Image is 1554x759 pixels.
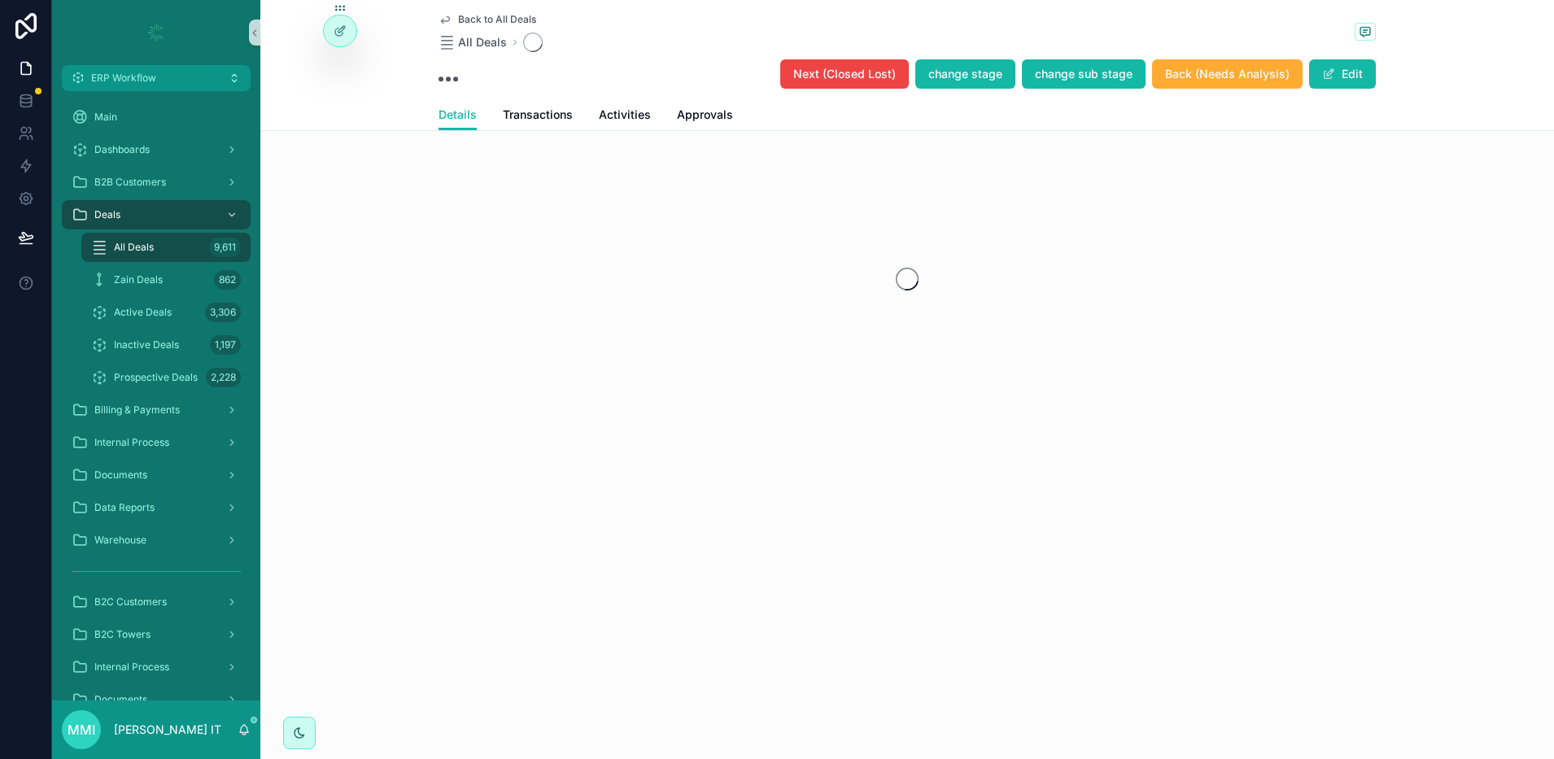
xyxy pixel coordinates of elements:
[114,241,154,254] span: All Deals
[439,100,477,131] a: Details
[81,363,251,392] a: Prospective Deals2,228
[62,395,251,425] a: Billing & Payments
[94,501,155,514] span: Data Reports
[214,270,241,290] div: 862
[81,298,251,327] a: Active Deals3,306
[928,66,1002,82] span: change stage
[81,233,251,262] a: All Deals9,611
[94,595,167,609] span: B2C Customers
[94,469,147,482] span: Documents
[114,371,198,384] span: Prospective Deals
[62,652,251,682] a: Internal Process
[439,13,536,26] a: Back to All Deals
[915,59,1015,89] button: change stage
[1035,66,1133,82] span: change sub stage
[1022,59,1146,89] button: change sub stage
[677,100,733,133] a: Approvals
[503,100,573,133] a: Transactions
[458,34,507,50] span: All Deals
[94,208,120,221] span: Deals
[94,436,169,449] span: Internal Process
[599,107,651,123] span: Activities
[599,100,651,133] a: Activities
[81,265,251,294] a: Zain Deals862
[91,72,156,85] span: ERP Workflow
[52,91,260,700] div: scrollable content
[62,200,251,229] a: Deals
[1152,59,1303,89] button: Back (Needs Analysis)
[206,368,241,387] div: 2,228
[1309,59,1376,89] button: Edit
[114,338,179,351] span: Inactive Deals
[62,168,251,197] a: B2B Customers
[62,493,251,522] a: Data Reports
[62,526,251,555] a: Warehouse
[94,693,147,706] span: Documents
[62,65,251,91] button: ERP Workflow
[62,460,251,490] a: Documents
[210,335,241,355] div: 1,197
[94,176,166,189] span: B2B Customers
[114,306,172,319] span: Active Deals
[62,103,251,132] a: Main
[62,587,251,617] a: B2C Customers
[94,403,180,417] span: Billing & Payments
[439,34,507,50] a: All Deals
[677,107,733,123] span: Approvals
[205,303,241,322] div: 3,306
[458,13,536,26] span: Back to All Deals
[62,428,251,457] a: Internal Process
[1165,66,1290,82] span: Back (Needs Analysis)
[62,620,251,649] a: B2C Towers
[81,330,251,360] a: Inactive Deals1,197
[209,238,241,257] div: 9,611
[94,111,117,124] span: Main
[62,135,251,164] a: Dashboards
[114,722,221,738] p: [PERSON_NAME] IT
[94,143,150,156] span: Dashboards
[62,685,251,714] a: Documents
[143,20,169,46] img: App logo
[114,273,163,286] span: Zain Deals
[94,628,151,641] span: B2C Towers
[793,66,896,82] span: Next (Closed Lost)
[780,59,909,89] button: Next (Closed Lost)
[94,534,146,547] span: Warehouse
[68,720,95,739] span: MMI
[503,107,573,123] span: Transactions
[94,661,169,674] span: Internal Process
[439,107,477,123] span: Details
